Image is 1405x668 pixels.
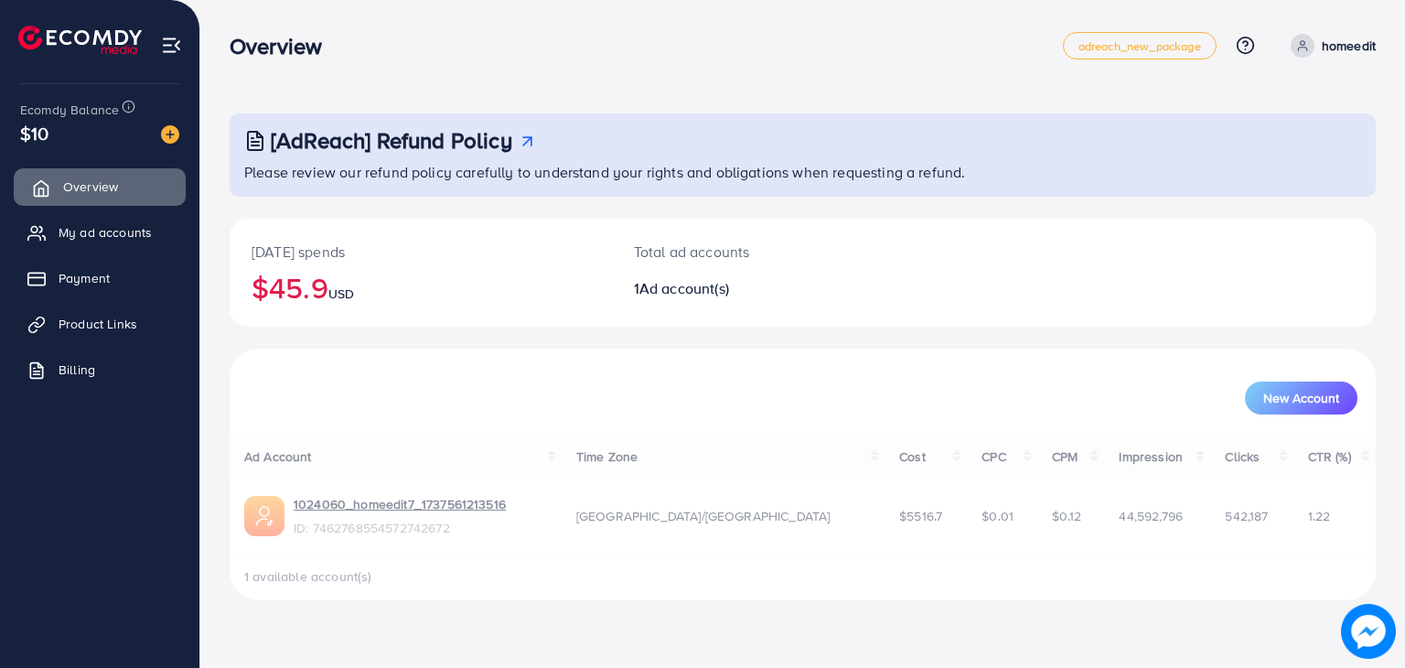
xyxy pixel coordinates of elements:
[634,241,876,263] p: Total ad accounts
[1063,32,1217,59] a: adreach_new_package
[14,168,186,205] a: Overview
[14,351,186,388] a: Billing
[59,223,152,242] span: My ad accounts
[14,214,186,251] a: My ad accounts
[20,101,119,119] span: Ecomdy Balance
[20,120,48,146] span: $10
[1263,392,1339,404] span: New Account
[252,241,590,263] p: [DATE] spends
[161,35,182,56] img: menu
[244,161,1365,183] p: Please review our refund policy carefully to understand your rights and obligations when requesti...
[161,125,179,144] img: image
[63,178,118,196] span: Overview
[1283,34,1376,58] a: homeedit
[59,315,137,333] span: Product Links
[634,280,876,297] h2: 1
[59,269,110,287] span: Payment
[1322,35,1376,57] p: homeedit
[1341,604,1396,659] img: image
[252,270,590,305] h2: $45.9
[1078,40,1201,52] span: adreach_new_package
[18,26,142,54] img: logo
[230,33,337,59] h3: Overview
[14,260,186,296] a: Payment
[1245,382,1357,415] button: New Account
[59,361,95,379] span: Billing
[328,285,354,303] span: USD
[639,278,729,298] span: Ad account(s)
[14,306,186,342] a: Product Links
[271,127,512,154] h3: [AdReach] Refund Policy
